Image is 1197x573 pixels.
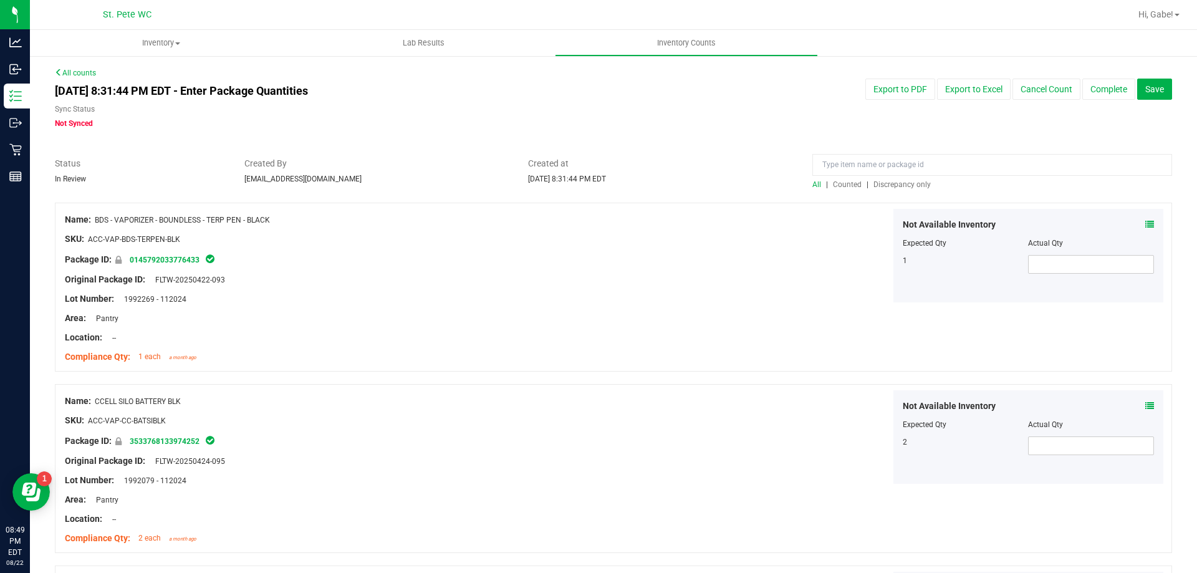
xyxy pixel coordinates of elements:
[90,496,118,504] span: Pantry
[1145,84,1164,94] span: Save
[867,180,868,189] span: |
[65,294,114,304] span: Lot Number:
[37,471,52,486] iframe: Resource center unread badge
[903,400,996,413] span: Not Available Inventory
[95,216,270,224] span: BDS - VAPORIZER - BOUNDLESS - TERP PEN - BLACK
[870,180,931,189] a: Discrepancy only
[149,276,225,284] span: FLTW-20250422-093
[65,274,145,284] span: Original Package ID:
[138,534,161,542] span: 2 each
[65,514,102,524] span: Location:
[65,332,102,342] span: Location:
[833,180,862,189] span: Counted
[103,9,151,20] span: St. Pete WC
[9,143,22,156] inline-svg: Retail
[640,37,733,49] span: Inventory Counts
[6,558,24,567] p: 08/22
[903,436,1029,448] div: 2
[130,256,199,264] a: 0145792033776433
[88,235,180,244] span: ACC-VAP-BDS-TERPEN-BLK
[830,180,867,189] a: Counted
[88,417,166,425] span: ACC-VAP-CC-BATSIBLK
[95,397,181,406] span: CCELL SILO BATTERY BLK
[65,533,130,543] span: Compliance Qty:
[169,536,196,542] span: a month ago
[528,157,794,170] span: Created at
[106,515,116,524] span: --
[65,313,86,323] span: Area:
[9,117,22,129] inline-svg: Outbound
[9,90,22,102] inline-svg: Inventory
[138,352,161,361] span: 1 each
[12,473,50,511] iframe: Resource center
[9,63,22,75] inline-svg: Inbound
[130,437,199,446] a: 3533768133974252
[1082,79,1135,100] button: Complete
[903,419,1029,430] div: Expected Qty
[6,524,24,558] p: 08:49 PM EDT
[903,255,1029,266] div: 1
[65,214,91,224] span: Name:
[1138,9,1173,19] span: Hi, Gabe!
[292,30,555,56] a: Lab Results
[65,436,112,446] span: Package ID:
[528,175,606,183] span: [DATE] 8:31:44 PM EDT
[169,355,196,360] span: a month ago
[812,154,1172,176] input: Type item name or package id
[204,253,216,265] span: In Sync
[244,175,362,183] span: [EMAIL_ADDRESS][DOMAIN_NAME]
[812,180,826,189] a: All
[90,314,118,323] span: Pantry
[149,457,225,466] span: FLTW-20250424-095
[1028,419,1154,430] div: Actual Qty
[118,476,186,485] span: 1992079 - 112024
[118,295,186,304] span: 1992269 - 112024
[65,254,112,264] span: Package ID:
[65,234,84,244] span: SKU:
[555,30,817,56] a: Inventory Counts
[9,36,22,49] inline-svg: Analytics
[826,180,828,189] span: |
[386,37,461,49] span: Lab Results
[873,180,931,189] span: Discrepancy only
[55,85,699,97] h4: [DATE] 8:31:44 PM EDT - Enter Package Quantities
[55,157,226,170] span: Status
[65,494,86,504] span: Area:
[106,334,116,342] span: --
[30,37,292,49] span: Inventory
[55,69,96,77] a: All counts
[30,30,292,56] a: Inventory
[1012,79,1080,100] button: Cancel Count
[903,218,996,231] span: Not Available Inventory
[55,119,93,128] span: Not Synced
[65,456,145,466] span: Original Package ID:
[65,396,91,406] span: Name:
[55,175,86,183] span: In Review
[903,238,1029,249] div: Expected Qty
[937,79,1011,100] button: Export to Excel
[55,104,95,115] label: Sync Status
[65,475,114,485] span: Lot Number:
[65,352,130,362] span: Compliance Qty:
[9,170,22,183] inline-svg: Reports
[65,415,84,425] span: SKU:
[244,157,510,170] span: Created By
[865,79,935,100] button: Export to PDF
[812,180,821,189] span: All
[1137,79,1172,100] button: Save
[1028,238,1154,249] div: Actual Qty
[204,434,216,446] span: In Sync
